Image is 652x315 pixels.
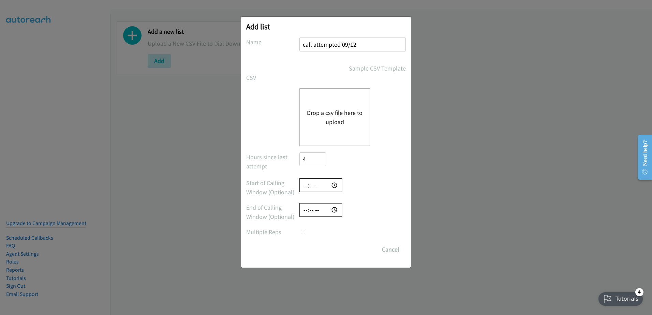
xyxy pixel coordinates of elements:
iframe: Resource Center [632,130,652,184]
label: Hours since last attempt [246,152,299,171]
button: Drop a csv file here to upload [307,108,363,126]
label: CSV [246,73,299,82]
label: Start of Calling Window (Optional) [246,178,299,197]
h2: Add list [246,22,406,31]
button: Cancel [375,243,406,256]
label: End of Calling Window (Optional) [246,203,299,221]
label: Name [246,37,299,47]
iframe: Checklist [594,285,647,310]
a: Sample CSV Template [349,64,406,73]
label: Multiple Reps [246,227,299,237]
